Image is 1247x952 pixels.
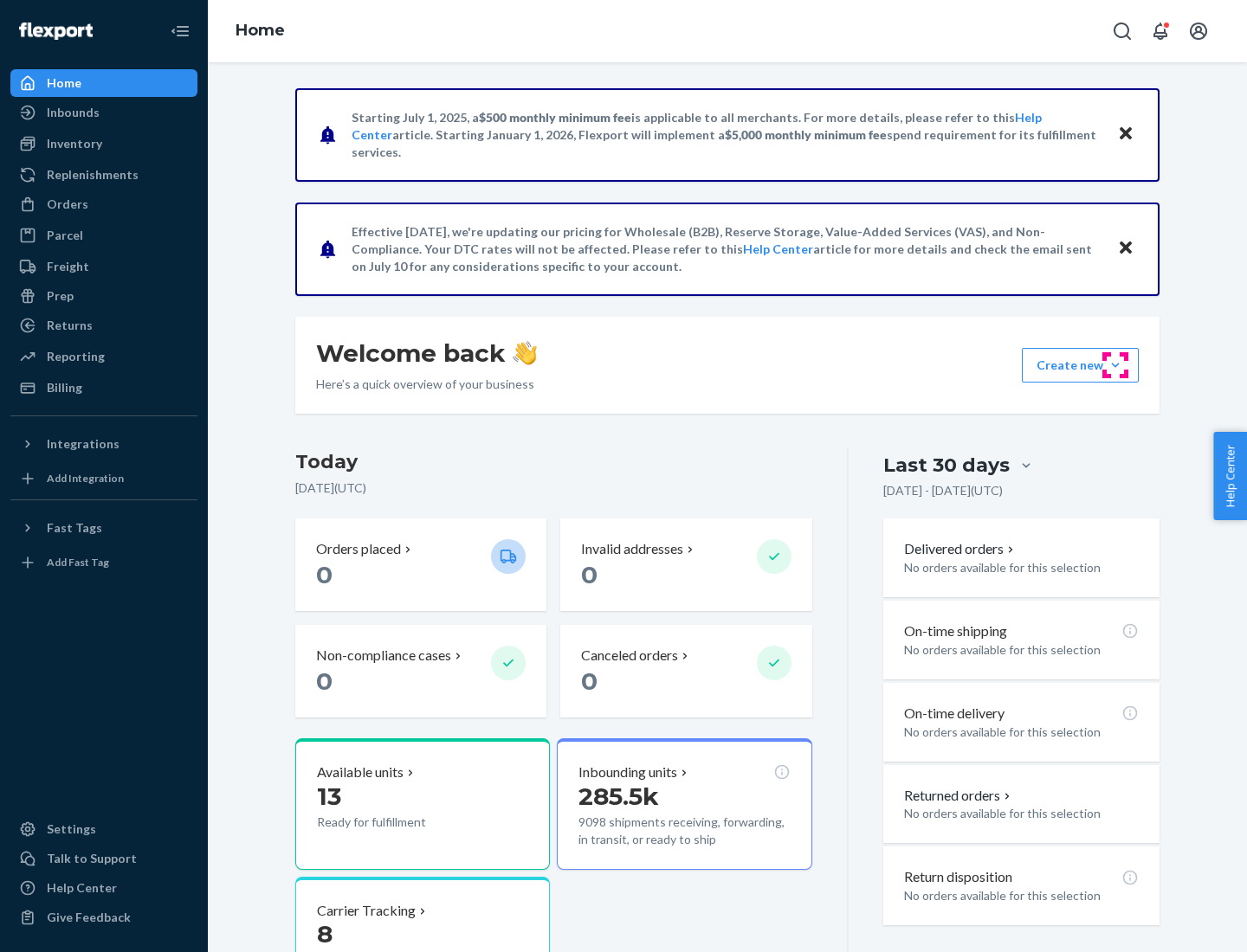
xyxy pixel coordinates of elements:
[904,559,1139,576] p: No orders available for this selection
[10,815,197,843] a: Settings
[904,539,1018,559] button: Delivered orders
[317,901,416,921] p: Carrier Tracking
[743,241,813,256] a: Help Center
[581,539,683,559] p: Invalid addresses
[10,465,197,492] a: Add Integration
[560,625,811,717] button: Canceled orders 0
[904,887,1139,904] p: No orders available for this selection
[295,448,812,476] h3: Today
[578,762,677,782] p: Inbounding units
[10,190,197,218] a: Orders
[47,471,124,486] div: Add Integration
[316,666,333,696] span: 0
[581,646,678,666] p: Canceled orders
[883,482,1003,499] p: [DATE] - [DATE] ( UTC )
[317,814,477,831] p: Ready for fulfillment
[295,738,550,870] button: Available units13Ready for fulfillment
[352,109,1101,161] p: Starting July 1, 2025, a is applicable to all merchants. For more details, please refer to this a...
[222,6,299,56] ol: breadcrumbs
[10,222,197,249] a: Parcel
[1143,14,1178,48] button: Open notifications
[317,782,341,811] span: 13
[10,374,197,402] a: Billing
[904,704,1005,724] p: On-time delivery
[725,127,887,142] span: $5,000 monthly minimum fee
[10,312,197,339] a: Returns
[10,904,197,931] button: Give Feedback
[904,621,1007,641] p: On-time shipping
[316,560,333,589] span: 0
[47,348,105,365] div: Reporting
[47,555,109,569] div: Add Fast Tag
[10,845,197,872] a: Talk to Support
[47,166,139,183] div: Replenishments
[163,14,197,48] button: Close Navigation
[316,646,451,666] p: Non-compliance cases
[295,518,546,611] button: Orders placed 0
[47,435,120,453] div: Integrations
[560,518,811,611] button: Invalid addresses 0
[904,641,1139,659] p: No orders available for this selection
[10,343,197,370] a: Reporting
[47,850,137,867] div: Talk to Support
[10,161,197,189] a: Replenishments
[1105,14,1140,48] button: Open Search Box
[581,666,598,696] span: 0
[47,258,89,275] div: Freight
[578,782,659,811] span: 285.5k
[47,317,93,334] div: Returns
[10,253,197,280] a: Freight
[47,227,83,244] div: Parcel
[316,376,537,393] p: Here’s a quick overview of your business
[10,549,197,576] a: Add Fast Tag
[47,519,102,537] div: Fast Tags
[1181,14,1216,48] button: Open account menu
[47,104,100,121] div: Inbounds
[1115,236,1137,261] button: Close
[352,223,1101,275] p: Effective [DATE], we're updating our pricing for Wholesale (B2B), Reserve Storage, Value-Added Se...
[47,820,96,838] div: Settings
[317,919,333,949] span: 8
[1213,432,1247,520] button: Help Center
[1022,348,1139,383] button: Create new
[317,762,404,782] p: Available units
[904,724,1139,741] p: No orders available for this selection
[10,99,197,126] a: Inbounds
[316,338,537,369] h1: Welcome back
[578,814,790,848] p: 9098 shipments receiving, forwarding, in transit, or ready to ship
[316,539,401,559] p: Orders placed
[47,135,102,152] div: Inventory
[904,805,1139,822] p: No orders available for this selection
[479,110,631,125] span: $500 monthly minimum fee
[47,909,131,926] div: Give Feedback
[557,738,811,870] button: Inbounding units285.5k9098 shipments receiving, forwarding, in transit, or ready to ship
[47,379,82,396] div: Billing
[904,786,1014,806] button: Returned orders
[10,514,197,542] button: Fast Tags
[47,287,74,305] div: Prep
[581,560,598,589] span: 0
[883,452,1010,479] div: Last 30 days
[1115,122,1137,147] button: Close
[47,879,117,897] div: Help Center
[10,874,197,902] a: Help Center
[47,74,81,92] div: Home
[10,130,197,158] a: Inventory
[19,23,93,40] img: Flexport logo
[10,430,197,458] button: Integrations
[513,341,537,365] img: hand-wave emoji
[10,69,197,97] a: Home
[295,479,812,497] p: [DATE] ( UTC )
[295,625,546,717] button: Non-compliance cases 0
[47,196,88,213] div: Orders
[10,282,197,310] a: Prep
[904,867,1012,887] p: Return disposition
[236,21,285,40] a: Home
